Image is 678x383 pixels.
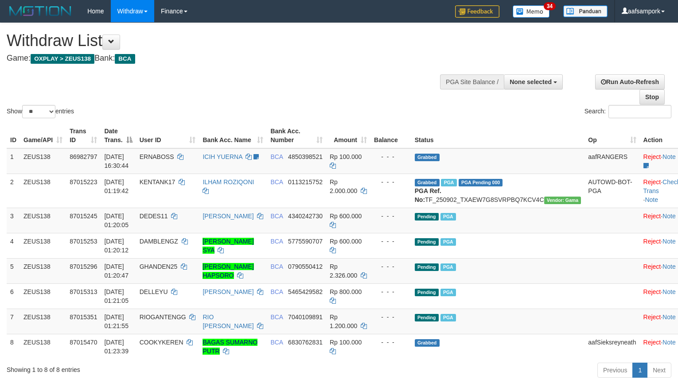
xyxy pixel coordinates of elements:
span: 87015313 [70,288,97,295]
span: BCA [270,153,283,160]
span: BCA [270,213,283,220]
div: - - - [374,287,408,296]
td: ZEUS138 [20,208,66,233]
span: Rp 2.000.000 [330,178,357,194]
a: Reject [643,263,661,270]
td: ZEUS138 [20,174,66,208]
span: Copy 5775590707 to clipboard [288,238,323,245]
span: Grabbed [415,154,440,161]
th: Amount: activate to sort column ascending [326,123,370,148]
a: [PERSON_NAME] SYA [203,238,253,254]
a: [PERSON_NAME] HAPSORO [203,263,253,279]
span: 87015296 [70,263,97,270]
span: 86982797 [70,153,97,160]
span: BCA [270,313,283,321]
span: Rp 2.326.000 [330,263,357,279]
td: ZEUS138 [20,334,66,359]
span: GHANDEN25 [140,263,178,270]
span: KENTANK17 [140,178,175,186]
span: BCA [270,238,283,245]
span: Copy 4850398521 to clipboard [288,153,323,160]
img: Button%20Memo.svg [513,5,550,18]
div: - - - [374,338,408,347]
div: - - - [374,178,408,186]
h1: Withdraw List [7,32,443,50]
span: ERNABOSS [140,153,174,160]
td: ZEUS138 [20,283,66,309]
span: DEDES11 [140,213,168,220]
span: Copy 4340242730 to clipboard [288,213,323,220]
span: OXPLAY > ZEUS138 [31,54,94,64]
a: Reject [643,153,661,160]
a: [PERSON_NAME] [203,288,253,295]
span: Copy 5465429582 to clipboard [288,288,323,295]
th: Date Trans.: activate to sort column descending [101,123,136,148]
a: Note [662,238,676,245]
span: Copy 0113215752 to clipboard [288,178,323,186]
td: AUTOWD-BOT-PGA [584,174,639,208]
span: BCA [270,178,283,186]
td: 5 [7,258,20,283]
td: 2 [7,174,20,208]
span: Marked by aafanarl [440,289,456,296]
span: Grabbed [415,339,440,347]
span: [DATE] 01:19:42 [104,178,129,194]
span: RIOGANTENGG [140,313,186,321]
span: Rp 800.000 [330,288,362,295]
td: ZEUS138 [20,233,66,258]
a: Previous [597,363,633,378]
th: Bank Acc. Number: activate to sort column ascending [267,123,326,148]
a: Note [662,288,676,295]
div: - - - [374,212,408,221]
span: 87015351 [70,313,97,321]
th: Game/API: activate to sort column ascending [20,123,66,148]
td: 1 [7,148,20,174]
span: 87015253 [70,238,97,245]
span: 87015223 [70,178,97,186]
span: Rp 100.000 [330,153,362,160]
span: Vendor URL: https://trx31.1velocity.biz [544,197,581,204]
h4: Game: Bank: [7,54,443,63]
label: Show entries [7,105,74,118]
td: 8 [7,334,20,359]
span: DAMBLENGZ [140,238,178,245]
span: PGA Pending [459,179,503,186]
a: [PERSON_NAME] [203,213,253,220]
a: Note [662,263,676,270]
th: Trans ID: activate to sort column ascending [66,123,101,148]
select: Showentries [22,105,55,118]
div: - - - [374,313,408,321]
img: Feedback.jpg [455,5,499,18]
span: Pending [415,213,439,221]
td: ZEUS138 [20,309,66,334]
span: [DATE] 01:20:12 [104,238,129,254]
span: Rp 1.200.000 [330,313,357,329]
span: Marked by aafanarl [440,314,456,321]
a: Stop [639,89,665,104]
th: User ID: activate to sort column ascending [136,123,199,148]
label: Search: [584,105,671,118]
a: Note [662,153,676,160]
button: None selected [504,74,563,89]
td: aafRANGERS [584,148,639,174]
span: DELLEYU [140,288,168,295]
td: 4 [7,233,20,258]
th: Bank Acc. Name: activate to sort column ascending [199,123,267,148]
b: PGA Ref. No: [415,187,441,203]
span: BCA [270,288,283,295]
div: - - - [374,237,408,246]
span: BCA [115,54,135,64]
span: 87015470 [70,339,97,346]
a: Reject [643,339,661,346]
a: Note [662,213,676,220]
span: BCA [270,339,283,346]
a: Note [662,313,676,321]
div: Showing 1 to 8 of 8 entries [7,362,276,374]
span: [DATE] 01:23:39 [104,339,129,355]
span: Rp 100.000 [330,339,362,346]
th: ID [7,123,20,148]
span: Grabbed [415,179,440,186]
td: aafSieksreyneath [584,334,639,359]
span: Copy 7040109891 to clipboard [288,313,323,321]
a: 1 [632,363,647,378]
